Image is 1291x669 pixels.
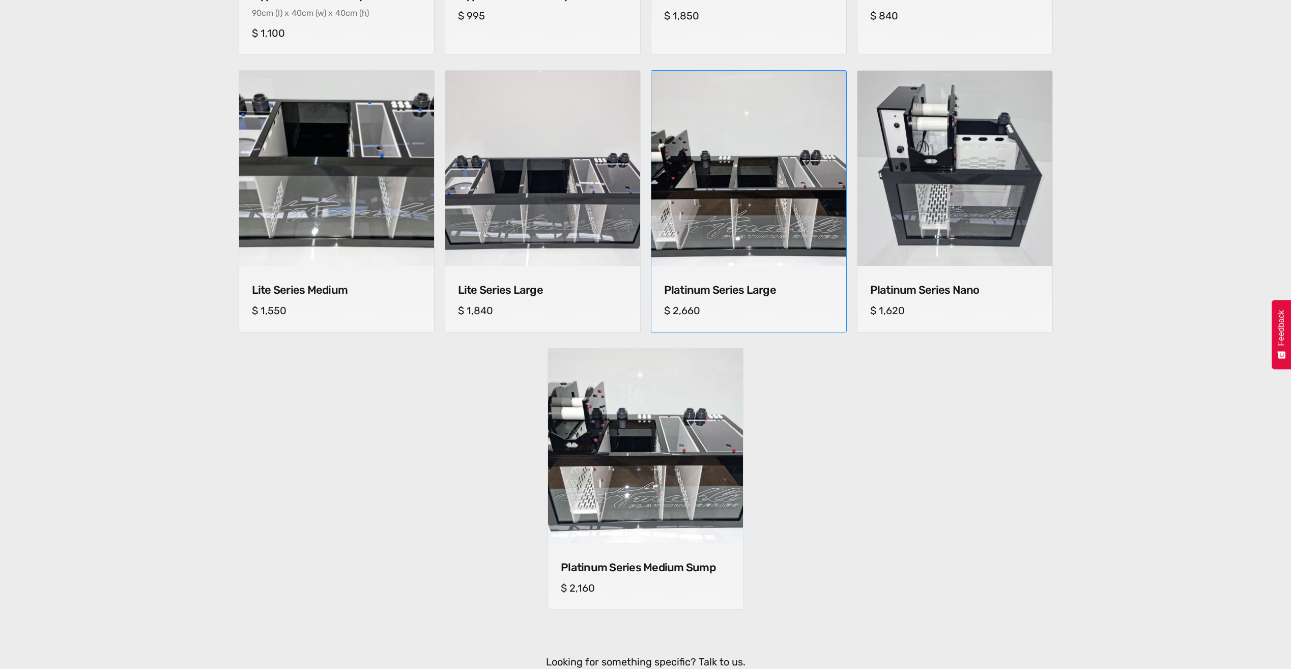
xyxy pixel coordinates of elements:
[292,8,302,18] div: 40
[548,348,743,610] a: Platinum Series Medium SumpPlatinum Series Medium SumpPlatinum Series Medium Sump$ 2,160
[1277,310,1286,346] span: Feedback
[870,10,1040,22] h5: $ 840
[252,27,421,39] h5: $ 1,100
[1272,300,1291,369] button: Feedback - Show survey
[450,656,842,668] h5: Looking for something specific? Talk to us.
[664,10,834,22] h5: $ 1,850
[548,348,743,543] img: Platinum Series Medium Sump
[646,66,851,271] img: Platinum Series Large
[651,70,847,332] a: Platinum Series LargePlatinum Series LargePlatinum Series Large$ 2,660
[252,284,421,297] h4: Lite Series Medium
[857,70,1053,332] a: Platinum Series NanoPlatinum Series NanoPlatinum Series Nano$ 1,620
[335,8,346,18] div: 40
[561,561,730,574] h4: Platinum Series Medium Sump
[458,304,627,317] h5: $ 1,840
[561,582,730,594] h5: $ 2,160
[857,71,1052,266] img: Platinum Series Nano
[346,8,369,18] div: cm (h)
[458,10,627,22] h5: $ 995
[262,8,289,18] div: cm (l) x
[252,304,421,317] h5: $ 1,550
[445,71,640,266] img: Lite Series Large
[664,284,834,297] h4: Platinum Series Large
[252,8,262,18] div: 90
[458,284,627,297] h4: Lite Series Large
[445,70,641,332] a: Lite Series LargeLite Series LargeLite Series Large$ 1,840
[239,70,435,332] a: Lite Series MediumLite Series MediumLite Series Medium$ 1,550
[870,284,1040,297] h4: Platinum Series Nano
[239,71,434,266] img: Lite Series Medium
[870,304,1040,317] h5: $ 1,620
[664,304,834,317] h5: $ 2,660
[302,8,333,18] div: cm (w) x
